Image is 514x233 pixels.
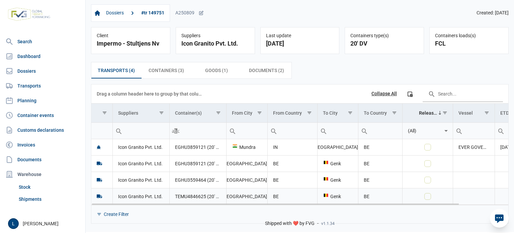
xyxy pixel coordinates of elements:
td: BE [268,188,317,205]
td: BE [358,155,402,172]
div: [GEOGRAPHIC_DATA] [232,193,262,200]
td: EVER GOVERN [453,139,495,156]
span: Show filter options for column 'Suppliers' [159,110,164,115]
span: Containers (3) [149,66,184,74]
td: Column Vessel [453,104,495,123]
input: Filter cell [453,123,494,139]
input: Filter cell [91,123,112,139]
span: Goods (1) [205,66,228,74]
span: [DATE] [500,144,514,150]
div: Vessel [458,110,473,116]
div: Search box [453,123,465,139]
div: [PERSON_NAME] [8,218,81,229]
div: Data grid with 4 rows and 11 columns [91,84,508,223]
div: Suppliers [181,33,249,39]
span: - [317,221,319,227]
span: Show filter options for column 'From City' [257,110,262,115]
td: Column [91,104,112,123]
input: Filter cell [268,123,317,139]
div: Genk [323,160,353,167]
td: Column To Country [358,104,402,123]
td: Column Suppliers [112,104,169,123]
input: Filter cell [358,123,402,139]
td: Filter cell [453,122,495,139]
td: Icon Granito Pvt. Ltd. [112,139,169,156]
span: Documents (2) [249,66,284,74]
div: Warehouse [3,168,83,181]
a: Dossiers [3,64,83,78]
td: Column From City [226,104,267,123]
div: Search box [170,123,182,139]
span: Created: [DATE] [477,10,509,16]
a: Invoices [3,138,83,152]
div: Create Filter [104,211,129,217]
td: Column To City [317,104,358,123]
a: Container events [3,109,83,122]
div: [DATE] [266,39,334,48]
div: Icon Granito Pvt. Ltd. [181,39,249,48]
td: EGHU3859121 (20' DV), EGHU3559464 (20' DV), TEMU4846625 (20' DV) [169,139,226,156]
a: Transports [3,79,83,93]
span: Shipped with ❤️ by FVG [265,221,315,227]
input: Filter cell [318,123,358,139]
div: Released [419,110,438,116]
a: Stock [16,181,83,193]
div: Suppliers [118,110,138,116]
a: Customs declarations [3,123,83,137]
div: Drag a column header here to group by that column [97,89,204,99]
td: Column Container(s) [169,104,226,123]
a: Dashboard [3,50,83,63]
span: Show filter options for column 'To City' [348,110,353,115]
div: From City [232,110,252,116]
div: [GEOGRAPHIC_DATA] [232,177,262,183]
td: Filter cell [317,122,358,139]
td: BE [268,155,317,172]
td: Column From Country [268,104,317,123]
button: L [8,218,19,229]
div: [GEOGRAPHIC_DATA] [232,160,262,167]
span: Show filter options for column 'Vessel' [484,110,489,115]
td: Icon Granito Pvt. Ltd. [112,188,169,205]
span: Show filter options for column 'Container(s)' [216,110,221,115]
div: To Country [364,110,387,116]
td: BE [268,172,317,188]
div: Search box [113,123,125,139]
td: Filter cell [91,122,112,139]
div: Genk [323,177,353,183]
a: Documents [3,153,83,166]
a: Dossiers [103,7,126,19]
div: A250809 [175,10,204,16]
span: Show filter options for column 'To Country' [392,110,397,115]
td: Filter cell [268,122,317,139]
div: Container(s) [175,110,202,116]
div: Search box [318,123,330,139]
input: Search in the data grid [423,86,503,102]
td: BE [358,139,402,156]
a: Shipments [16,193,83,205]
div: Containers type(s) [350,33,418,39]
a: Search [3,35,83,48]
div: ETD [500,110,509,116]
div: Data grid toolbar [97,84,503,103]
span: Transports (4) [98,66,135,74]
div: Search box [495,123,507,139]
input: Filter cell [403,123,442,139]
div: Client [97,33,165,39]
input: Filter cell [170,123,226,139]
input: Filter cell [113,123,169,139]
td: Icon Granito Pvt. Ltd. [112,155,169,172]
div: From Country [273,110,302,116]
td: Icon Granito Pvt. Ltd. [112,172,169,188]
span: Show filter options for column '' [102,110,107,115]
div: To City [323,110,338,116]
div: FCL [435,39,503,48]
input: Filter cell [227,123,267,139]
div: Last update [266,33,334,39]
td: BE [358,172,402,188]
div: Collapse All [371,91,397,97]
span: v1.1.34 [321,221,335,226]
td: EGHU3559464 (20' DV) [169,172,226,188]
td: TEMU4846625 (20' DV) [169,188,226,205]
div: Column Chooser [404,88,416,100]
